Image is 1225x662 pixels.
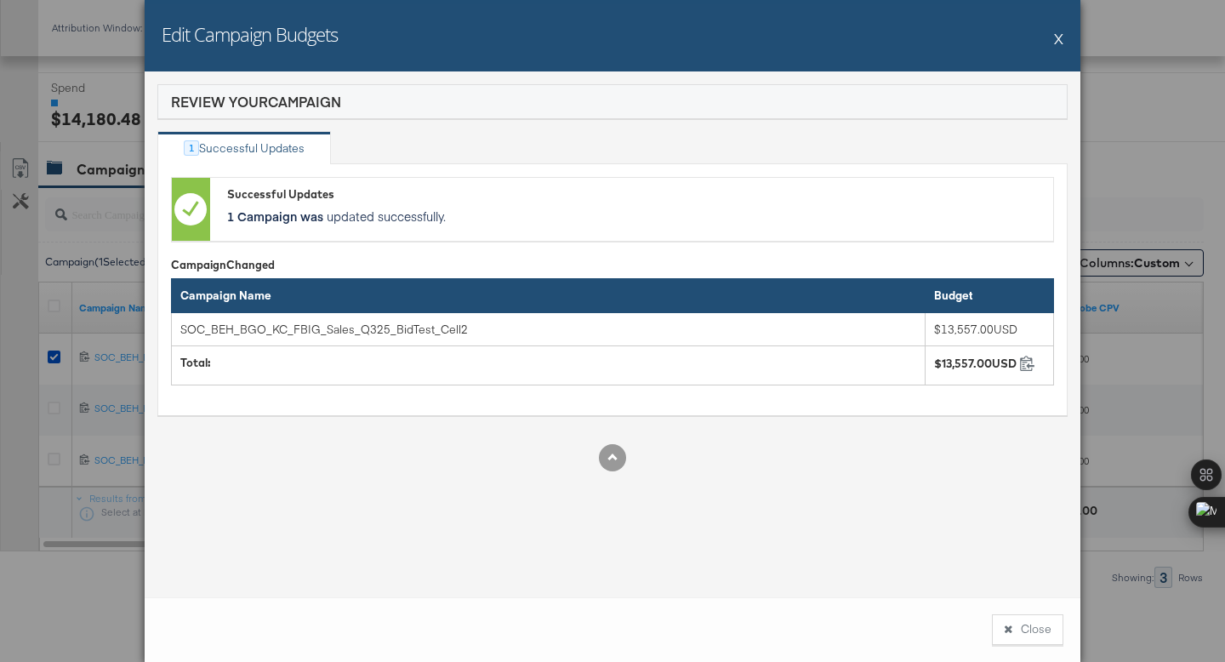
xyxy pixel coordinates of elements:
[199,140,305,157] div: Successful Updates
[172,279,926,313] th: Campaign Name
[184,140,199,156] div: 1
[180,322,861,338] div: SOC_BEH_BGO_KC_FBIG_Sales_Q325_BidTest_Cell2
[227,208,323,225] strong: 1 Campaign was
[992,614,1063,645] button: Close
[925,279,1053,313] th: Budget
[925,312,1053,346] td: $13,557.00USD
[934,356,1017,372] div: $13,557.00USD
[1054,21,1063,55] button: X
[171,257,1054,273] div: Campaign Changed
[227,186,1045,203] div: Successful Updates
[171,92,341,111] div: Review Your Campaign
[227,208,1045,225] p: updated successfully.
[180,355,916,371] div: Total:
[162,21,338,47] h2: Edit Campaign Budgets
